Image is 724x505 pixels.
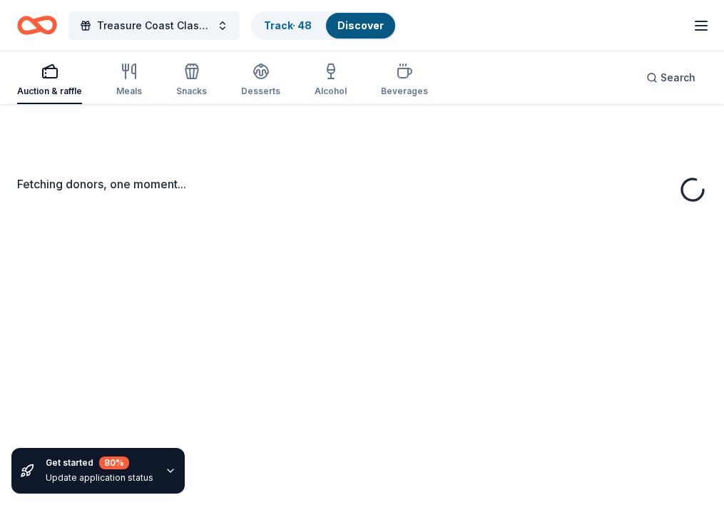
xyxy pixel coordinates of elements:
div: Desserts [241,86,280,97]
button: Beverages [381,57,428,104]
button: Treasure Coast Classical Academy Casino Night [68,11,240,40]
a: Discover [337,19,384,31]
div: Get started [46,456,153,469]
button: Meals [116,57,142,104]
button: Auction & raffle [17,57,82,104]
a: Track· 48 [264,19,312,31]
div: Fetching donors, one moment... [17,175,707,193]
div: Auction & raffle [17,86,82,97]
a: Home [17,9,57,42]
button: Desserts [241,57,280,104]
div: Snacks [176,86,207,97]
button: Search [635,63,707,92]
span: Treasure Coast Classical Academy Casino Night [97,17,211,34]
div: Meals [116,86,142,97]
button: Track· 48Discover [251,11,397,40]
div: Update application status [46,472,153,484]
div: Alcohol [315,86,347,97]
div: 80 % [99,456,129,469]
span: Search [661,69,695,86]
button: Alcohol [315,57,347,104]
button: Snacks [176,57,207,104]
div: Beverages [381,86,428,97]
